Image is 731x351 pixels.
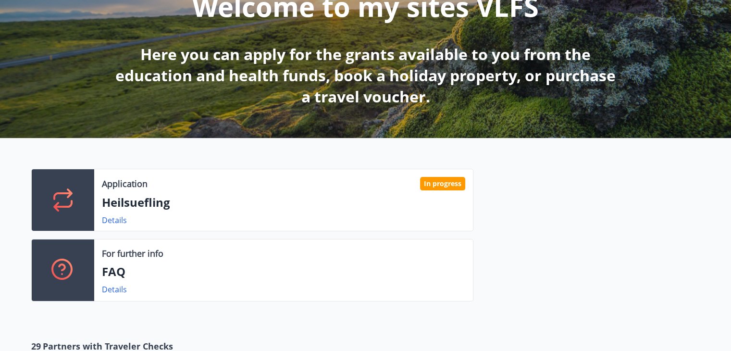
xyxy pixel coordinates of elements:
[102,194,465,211] p: Heilsuefling
[102,177,148,190] p: Application
[102,247,163,260] p: For further info
[102,215,127,226] a: Details
[102,284,127,295] a: Details
[102,263,465,280] p: FAQ
[112,44,619,107] p: Here you can apply for the grants available to you from the education and health funds, book a ho...
[420,177,465,190] div: In progress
